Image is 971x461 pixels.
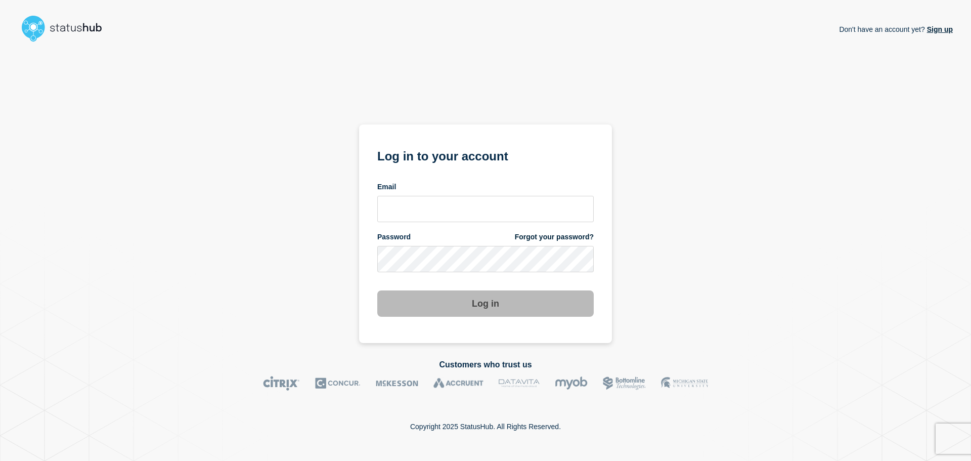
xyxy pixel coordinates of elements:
[410,423,561,431] p: Copyright 2025 StatusHub. All Rights Reserved.
[376,376,418,391] img: McKesson logo
[555,376,588,391] img: myob logo
[661,376,708,391] img: MSU logo
[839,17,953,41] p: Don't have an account yet?
[433,376,483,391] img: Accruent logo
[377,196,594,222] input: email input
[315,376,361,391] img: Concur logo
[263,376,300,391] img: Citrix logo
[377,146,594,164] h1: Log in to your account
[377,290,594,317] button: Log in
[377,246,594,272] input: password input
[18,12,114,45] img: StatusHub logo
[377,232,411,242] span: Password
[18,360,953,369] h2: Customers who trust us
[925,25,953,33] a: Sign up
[499,376,540,391] img: DataVita logo
[603,376,646,391] img: Bottomline logo
[377,182,396,192] span: Email
[515,232,594,242] a: Forgot your password?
